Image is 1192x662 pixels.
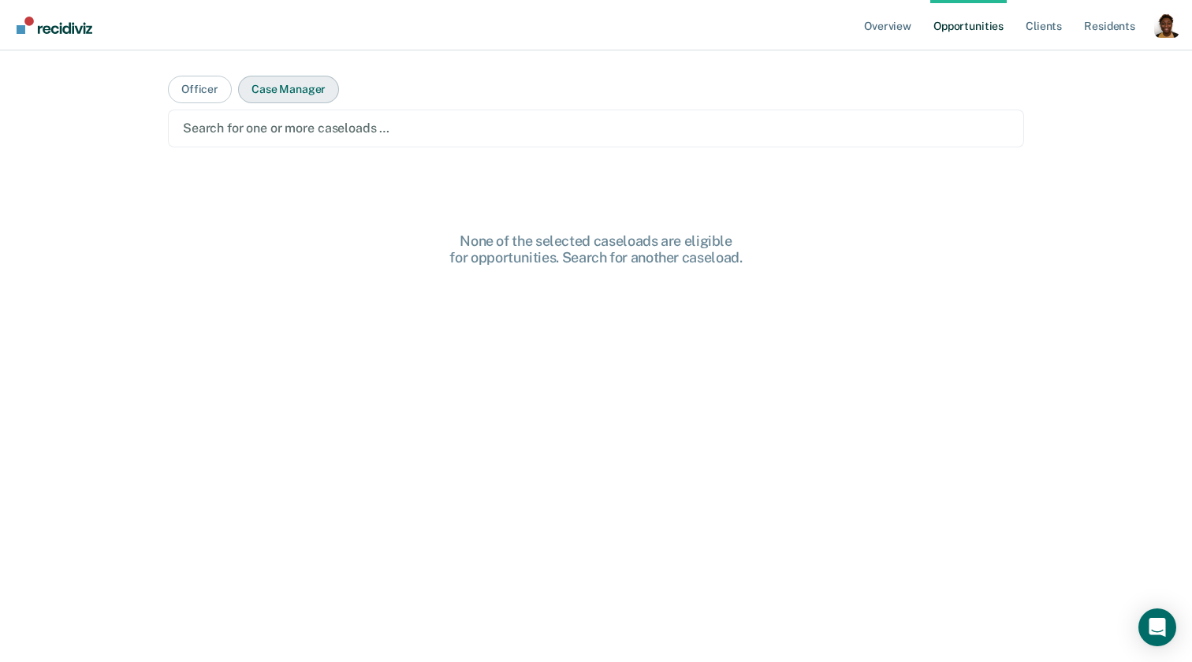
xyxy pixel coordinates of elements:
[168,76,232,103] button: Officer
[1138,608,1176,646] div: Open Intercom Messenger
[344,232,848,266] div: None of the selected caseloads are eligible for opportunities. Search for another caseload.
[17,17,92,34] img: Recidiviz
[238,76,339,103] button: Case Manager
[1154,13,1179,38] button: Profile dropdown button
